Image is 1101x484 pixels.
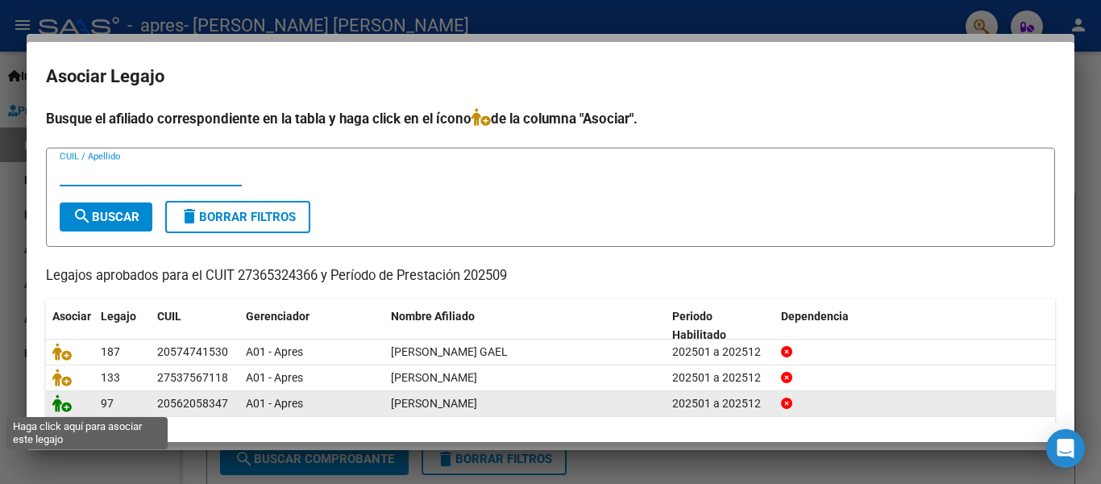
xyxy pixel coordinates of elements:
datatable-header-cell: Nombre Afiliado [384,299,666,353]
div: 20574741530 [157,343,228,361]
div: Open Intercom Messenger [1046,429,1085,468]
datatable-header-cell: Asociar [46,299,94,353]
mat-icon: search [73,207,92,226]
button: Borrar Filtros [165,201,310,233]
div: 27537567118 [157,369,228,387]
datatable-header-cell: Gerenciador [239,299,384,353]
h2: Asociar Legajo [46,61,1055,92]
datatable-header-cell: Dependencia [775,299,1056,353]
datatable-header-cell: CUIL [151,299,239,353]
span: 97 [101,397,114,410]
span: Gerenciador [246,310,310,323]
span: BARRIOS AGUSTIN EMIR [391,397,477,410]
span: Borrar Filtros [180,210,296,224]
datatable-header-cell: Periodo Habilitado [666,299,775,353]
span: Periodo Habilitado [672,310,726,341]
span: CORDOBA ELIAN GAEL [391,345,508,358]
div: 202501 a 202512 [672,343,768,361]
span: Legajo [101,310,136,323]
span: CUIL [157,310,181,323]
div: 202501 a 202512 [672,394,768,413]
span: Buscar [73,210,139,224]
span: A01 - Apres [246,345,303,358]
span: 187 [101,345,120,358]
span: 133 [101,371,120,384]
span: ALVAREZ RAFAELA [391,371,477,384]
span: A01 - Apres [246,397,303,410]
p: Legajos aprobados para el CUIT 27365324366 y Período de Prestación 202509 [46,266,1055,286]
mat-icon: delete [180,207,199,226]
button: Buscar [60,202,152,232]
div: 202501 a 202512 [672,369,768,387]
datatable-header-cell: Legajo [94,299,151,353]
span: Dependencia [781,310,849,323]
span: A01 - Apres [246,371,303,384]
span: Asociar [52,310,91,323]
span: Nombre Afiliado [391,310,475,323]
div: 20562058347 [157,394,228,413]
h4: Busque el afiliado correspondiente en la tabla y haga click en el ícono de la columna "Asociar". [46,108,1055,129]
